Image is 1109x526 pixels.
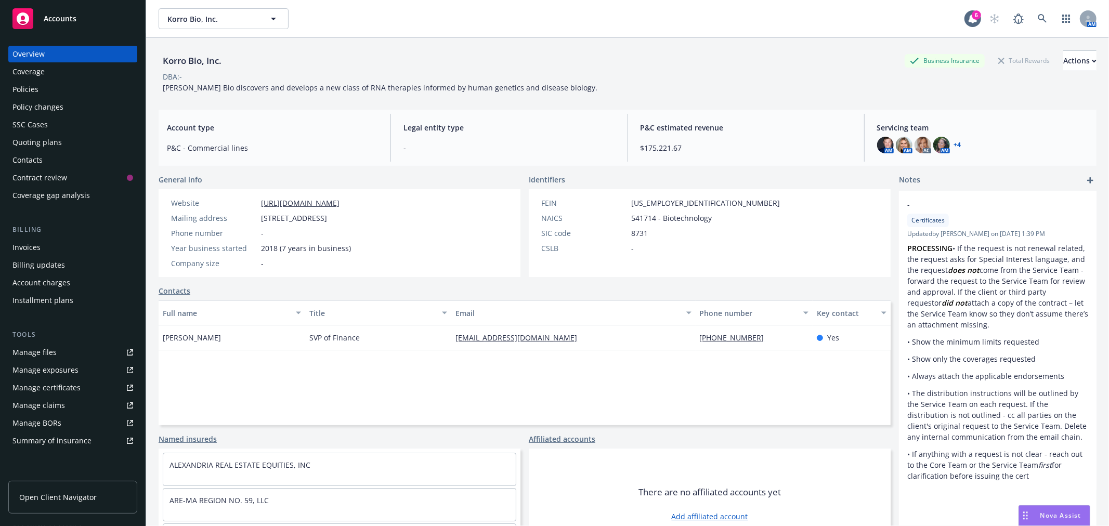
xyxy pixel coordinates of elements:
div: Policies [12,81,38,98]
span: 541714 - Biotechnology [631,213,712,223]
span: 8731 [631,228,648,239]
span: Identifiers [529,174,565,185]
div: -CertificatesUpdatedby [PERSON_NAME] on [DATE] 1:39 PMPROCESSING• If the request is not renewal r... [899,191,1097,490]
div: Phone number [171,228,257,239]
div: Company size [171,258,257,269]
div: NAICS [541,213,627,223]
div: Korro Bio, Inc. [159,54,226,68]
div: Contract review [12,169,67,186]
a: Account charges [8,274,137,291]
div: Manage files [12,344,57,361]
a: Quoting plans [8,134,137,151]
div: Policy changes [12,99,63,115]
button: Actions [1063,50,1097,71]
a: Invoices [8,239,137,256]
a: Start snowing [984,8,1005,29]
button: Korro Bio, Inc. [159,8,289,29]
a: Manage BORs [8,415,137,431]
span: Servicing team [877,122,1088,133]
a: Switch app [1056,8,1077,29]
div: DBA: - [163,71,182,82]
span: Notes [899,174,920,187]
div: Manage exposures [12,362,79,378]
p: • Show the minimum limits requested [907,336,1088,347]
span: Yes [827,332,839,343]
div: Overview [12,46,45,62]
a: Report a Bug [1008,8,1029,29]
div: Quoting plans [12,134,62,151]
span: Accounts [44,15,76,23]
img: photo [933,137,950,153]
a: [EMAIL_ADDRESS][DOMAIN_NAME] [455,333,585,343]
span: - [261,258,264,269]
img: photo [877,137,894,153]
a: Coverage gap analysis [8,187,137,204]
a: Add affiliated account [672,511,748,522]
div: Actions [1063,51,1097,71]
a: Manage exposures [8,362,137,378]
img: photo [915,137,931,153]
div: Manage certificates [12,379,81,396]
span: General info [159,174,202,185]
a: add [1084,174,1097,187]
div: Contacts [12,152,43,168]
p: • If the request is not renewal related, the request asks for Special Interest language, and the ... [907,243,1088,330]
p: • Always attach the applicable endorsements [907,371,1088,382]
a: +4 [954,142,961,148]
button: Phone number [696,300,813,325]
a: Contract review [8,169,137,186]
p: • If anything with a request is not clear - reach out to the Core Team or the Service Team for cl... [907,449,1088,481]
span: Updated by [PERSON_NAME] on [DATE] 1:39 PM [907,229,1088,239]
button: Key contact [813,300,891,325]
div: SSC Cases [12,116,48,133]
a: Manage claims [8,397,137,414]
button: Nova Assist [1019,505,1090,526]
a: ARE-MA REGION NO. 59, LLC [169,495,269,505]
a: ALEXANDRIA REAL ESTATE EQUITIES, INC [169,460,310,470]
img: photo [896,137,912,153]
a: Policy changes [8,99,137,115]
a: Coverage [8,63,137,80]
span: P&C estimated revenue [641,122,852,133]
span: Nova Assist [1040,511,1081,520]
a: Named insureds [159,433,217,444]
div: Manage BORs [12,415,61,431]
div: Tools [8,330,137,340]
button: Title [305,300,452,325]
span: P&C - Commercial lines [167,142,378,153]
a: Manage certificates [8,379,137,396]
button: Email [451,300,695,325]
div: Drag to move [1019,506,1032,525]
span: Legal entity type [403,122,615,133]
div: Analytics hub [8,470,137,480]
span: Account type [167,122,378,133]
span: Certificates [911,216,945,225]
a: [URL][DOMAIN_NAME] [261,198,340,208]
div: Billing updates [12,257,65,273]
div: Summary of insurance [12,432,92,449]
a: Affiliated accounts [529,433,595,444]
div: Invoices [12,239,41,256]
div: Account charges [12,274,70,291]
em: does not [948,265,980,275]
a: Manage files [8,344,137,361]
div: Title [309,308,436,319]
span: There are no affiliated accounts yet [638,486,781,498]
div: Coverage [12,63,45,80]
span: - [907,199,1061,210]
span: 2018 (7 years in business) [261,243,351,254]
div: Key contact [817,308,875,319]
span: [US_EMPLOYER_IDENTIFICATION_NUMBER] [631,198,780,208]
a: [PHONE_NUMBER] [700,333,773,343]
a: Policies [8,81,137,98]
div: Total Rewards [993,54,1055,67]
span: Open Client Navigator [19,492,97,503]
a: Installment plans [8,292,137,309]
div: 6 [972,10,981,20]
em: first [1038,460,1052,470]
div: Website [171,198,257,208]
span: SVP of Finance [309,332,360,343]
a: Summary of insurance [8,432,137,449]
div: Manage claims [12,397,65,414]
